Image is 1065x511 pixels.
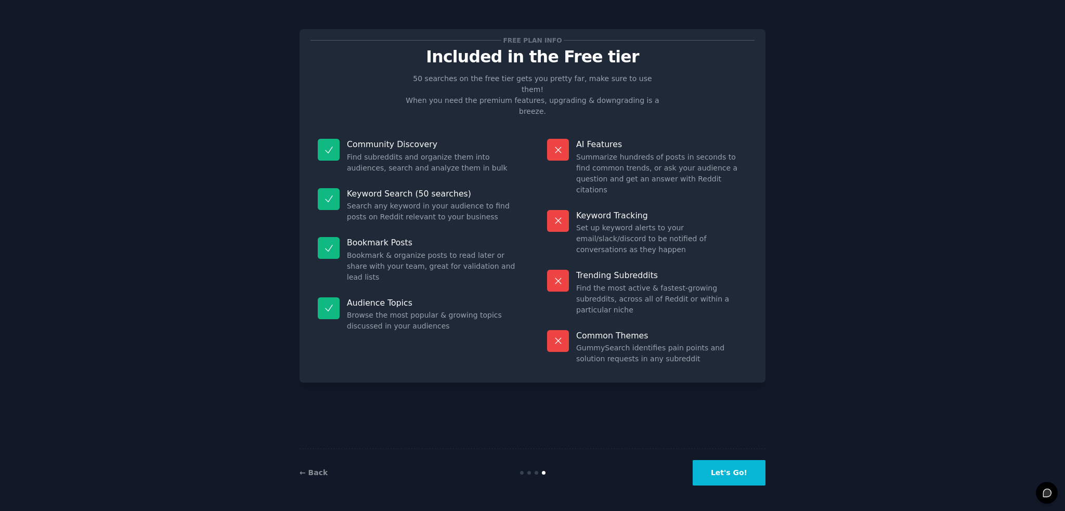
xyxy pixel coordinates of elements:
[576,343,747,364] dd: GummySearch identifies pain points and solution requests in any subreddit
[576,283,747,316] dd: Find the most active & fastest-growing subreddits, across all of Reddit or within a particular niche
[501,35,564,46] span: Free plan info
[300,468,328,477] a: ← Back
[347,188,518,199] p: Keyword Search (50 searches)
[347,152,518,174] dd: Find subreddits and organize them into audiences, search and analyze them in bulk
[347,139,518,150] p: Community Discovery
[576,270,747,281] p: Trending Subreddits
[576,210,747,221] p: Keyword Tracking
[347,310,518,332] dd: Browse the most popular & growing topics discussed in your audiences
[401,73,664,117] p: 50 searches on the free tier gets you pretty far, make sure to use them! When you need the premiu...
[576,222,747,255] dd: Set up keyword alerts to your email/slack/discord to be notified of conversations as they happen
[576,152,747,195] dd: Summarize hundreds of posts in seconds to find common trends, or ask your audience a question and...
[347,250,518,283] dd: Bookmark & organize posts to read later or share with your team, great for validation and lead lists
[347,297,518,308] p: Audience Topics
[347,201,518,222] dd: Search any keyword in your audience to find posts on Reddit relevant to your business
[576,330,747,341] p: Common Themes
[693,460,765,486] button: Let's Go!
[310,48,755,66] p: Included in the Free tier
[347,237,518,248] p: Bookmark Posts
[576,139,747,150] p: AI Features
